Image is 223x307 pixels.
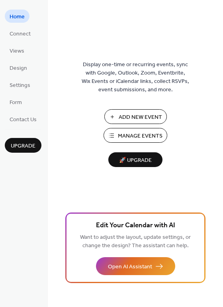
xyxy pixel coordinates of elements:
[10,98,22,107] span: Form
[5,44,29,57] a: Views
[96,257,175,275] button: Open AI Assistant
[113,155,158,166] span: 🚀 Upgrade
[118,132,162,140] span: Manage Events
[5,27,35,40] a: Connect
[11,142,35,150] span: Upgrade
[10,13,25,21] span: Home
[10,116,37,124] span: Contact Us
[104,109,167,124] button: Add New Event
[5,95,27,108] a: Form
[80,232,191,251] span: Want to adjust the layout, update settings, or change the design? The assistant can help.
[10,64,27,73] span: Design
[5,78,35,91] a: Settings
[96,220,175,231] span: Edit Your Calendar with AI
[10,47,24,55] span: Views
[5,138,41,153] button: Upgrade
[10,81,30,90] span: Settings
[10,30,31,38] span: Connect
[104,128,167,143] button: Manage Events
[5,61,32,74] a: Design
[82,61,189,94] span: Display one-time or recurring events, sync with Google, Outlook, Zoom, Eventbrite, Wix Events or ...
[108,152,162,167] button: 🚀 Upgrade
[119,113,162,122] span: Add New Event
[5,10,29,23] a: Home
[5,112,41,126] a: Contact Us
[108,263,152,271] span: Open AI Assistant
